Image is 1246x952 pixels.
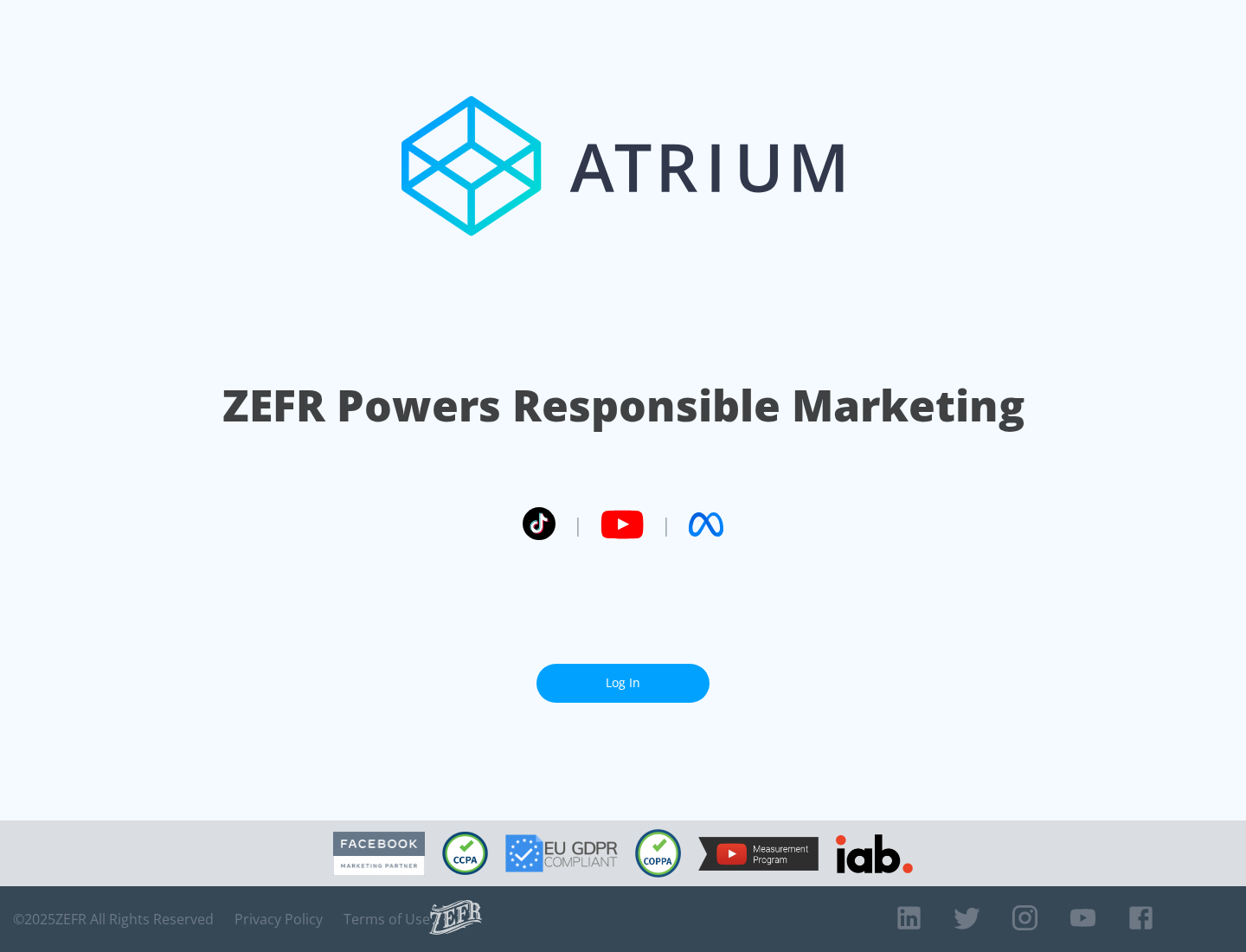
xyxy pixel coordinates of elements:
a: Terms of Use [344,910,430,928]
span: | [661,511,671,537]
img: COPPA Compliant [635,829,681,878]
img: CCPA Compliant [442,832,488,875]
img: YouTube Measurement Program [698,837,819,871]
img: Facebook Marketing Partner [333,832,425,876]
img: GDPR Compliant [505,834,618,872]
a: Privacy Policy [234,910,323,928]
h1: ZEFR Powers Responsible Marketing [222,376,1024,435]
span: | [573,511,583,537]
span: © 2025 ZEFR All Rights Reserved [13,910,214,928]
img: IAB [836,834,913,873]
a: Log In [536,664,710,703]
